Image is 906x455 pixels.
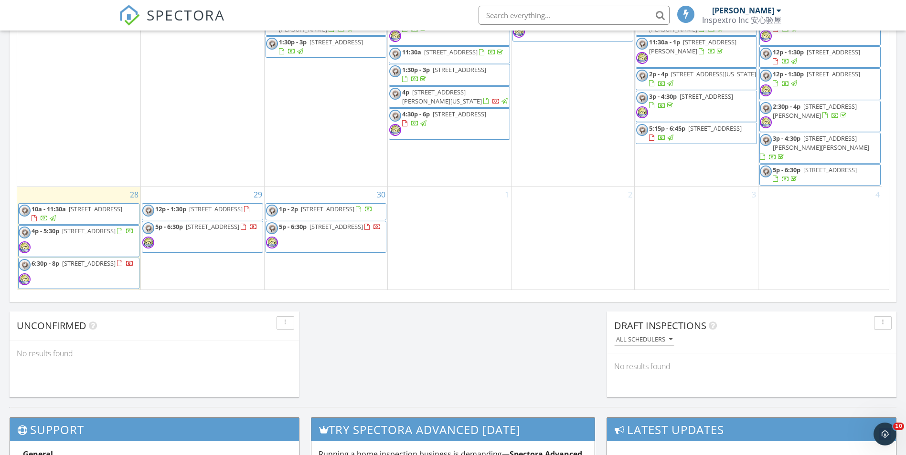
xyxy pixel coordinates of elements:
span: [STREET_ADDRESS] [807,48,860,56]
h3: Support [10,418,299,441]
img: screenshot_20240323_001617.png [266,222,278,234]
a: 5p - 6:30p [STREET_ADDRESS] [773,165,857,183]
a: 3p - 4:30p [STREET_ADDRESS] [649,92,733,110]
span: 1p - 2p [279,205,298,213]
a: 5:15p - 6:45p [STREET_ADDRESS] [649,124,742,142]
span: 4p - 5:30p [32,227,59,235]
td: Go to October 3, 2025 [635,186,758,290]
a: 3p - 4:30p [STREET_ADDRESS] [636,91,757,122]
span: 2:30p - 4p [773,102,800,111]
a: 1:30p - 3p [STREET_ADDRESS] [402,65,486,83]
span: 11:30a - 1p [649,38,680,46]
img: screenshot_20240323_001617.png [19,205,31,217]
a: 5p - 6:30p [STREET_ADDRESS] [759,164,881,186]
img: screenshot_20240323_001617.png [760,48,772,60]
span: [STREET_ADDRESS] [69,205,122,213]
a: 4p [STREET_ADDRESS][PERSON_NAME][US_STATE] [389,86,510,108]
img: img_1267.jpeg [142,237,154,248]
td: Go to October 4, 2025 [758,186,882,290]
a: 10a - 11:30a [STREET_ADDRESS] [18,203,139,225]
td: Go to September 29, 2025 [141,186,265,290]
img: screenshot_20240323_001617.png [636,38,648,50]
td: Go to October 1, 2025 [388,186,512,290]
img: img_1267.jpeg [760,30,772,42]
img: img_1267.jpeg [760,84,772,96]
span: Unconfirmed [17,319,86,332]
a: 12p - 1:30p [STREET_ADDRESS] [142,203,263,220]
span: 12p - 1:30p [773,48,804,56]
a: 4:30p - 6p [STREET_ADDRESS] [402,110,486,127]
a: 5p - 6:30p [STREET_ADDRESS] [266,221,387,252]
img: screenshot_20240323_001617.png [389,65,401,77]
a: 4p [STREET_ADDRESS][PERSON_NAME][US_STATE] [402,88,509,105]
div: [PERSON_NAME] [712,6,774,15]
a: SPECTORA [119,13,225,33]
span: 2p - 4p [649,70,668,78]
span: 4:30p - 6p [402,110,430,118]
a: 1:30p - 3p [STREET_ADDRESS] [389,64,510,85]
span: [STREET_ADDRESS][PERSON_NAME] [649,38,736,55]
span: 4p [402,88,409,96]
img: screenshot_20240323_001617.png [760,134,772,146]
a: 11:30a [STREET_ADDRESS] [389,46,510,63]
span: 6:30p - 8p [32,259,59,268]
h3: Try spectora advanced [DATE] [311,418,595,441]
img: screenshot_20240323_001617.png [760,70,772,82]
img: The Best Home Inspection Software - Spectora [119,5,140,26]
img: screenshot_20240323_001617.png [266,205,278,217]
span: [STREET_ADDRESS] [301,205,354,213]
a: Go to September 28, 2025 [128,187,140,202]
td: Go to September 28, 2025 [17,186,141,290]
img: screenshot_20240323_001617.png [19,259,31,271]
a: 5p - 6:30p [STREET_ADDRESS] [142,221,263,252]
img: screenshot_20240323_001617.png [142,205,154,217]
span: 12p - 1:30p [773,70,804,78]
span: 12p - 1:30p [155,205,186,213]
button: All schedulers [614,333,674,346]
span: Draft Inspections [614,319,706,332]
img: img_1267.jpeg [389,30,401,42]
div: No results found [607,353,896,379]
span: 10a - 11:30a [32,205,66,213]
a: 12p - 1:30p [STREET_ADDRESS] [773,48,860,65]
a: 12p - 1:30p [STREET_ADDRESS] [759,68,881,100]
a: 11:30a - 1p [STREET_ADDRESS][PERSON_NAME] [649,38,736,55]
a: 12p - 1:30p [STREET_ADDRESS][PERSON_NAME] [279,16,366,33]
span: [STREET_ADDRESS] [62,227,116,235]
span: [STREET_ADDRESS] [186,222,239,231]
img: screenshot_20240323_001617.png [760,165,772,177]
span: [STREET_ADDRESS][PERSON_NAME] [773,102,857,120]
img: img_1267.jpeg [760,116,772,128]
span: [STREET_ADDRESS] [309,38,363,46]
span: [STREET_ADDRESS] [433,65,486,74]
img: img_1267.jpeg [636,106,648,118]
img: screenshot_20240323_001617.png [636,92,648,104]
a: 3p - 4:30p [STREET_ADDRESS][PERSON_NAME][PERSON_NAME] [759,133,881,164]
img: img_1267.jpeg [636,52,648,64]
img: screenshot_20240323_001617.png [389,88,401,100]
a: 12p - 1:30p [STREET_ADDRESS] [773,70,860,87]
span: 5:15p - 6:45p [649,124,685,133]
a: 3p - 4:30p [STREET_ADDRESS][PERSON_NAME][PERSON_NAME] [760,134,869,161]
a: Go to October 4, 2025 [874,187,882,202]
span: 5p - 6:30p [279,222,307,231]
span: [STREET_ADDRESS] [433,110,486,118]
img: img_1267.jpeg [19,273,31,285]
a: 2p - 4p [STREET_ADDRESS][US_STATE] [649,70,756,87]
a: 5p - 6:30p [STREET_ADDRESS] [279,222,381,231]
a: 10a - 11:30a [STREET_ADDRESS] [32,205,122,222]
div: No results found [10,341,299,366]
h3: Latest Updates [607,418,896,441]
span: [STREET_ADDRESS][PERSON_NAME] [279,16,366,33]
span: 5p - 6:30p [155,222,183,231]
a: 10:30a - 12p [STREET_ADDRESS] [773,16,863,33]
span: 1:30p - 3p [279,38,307,46]
img: screenshot_20240323_001617.png [636,70,648,82]
a: 12p - 1:30p [STREET_ADDRESS] [759,46,881,68]
span: 3p - 4:30p [773,134,800,143]
a: 1p - 2p [STREET_ADDRESS] [266,203,387,220]
a: 4p - 5:30p [STREET_ADDRESS] [32,227,134,235]
a: 11a - 12:30p [STREET_ADDRESS][PERSON_NAME] [649,16,740,33]
span: [STREET_ADDRESS] [189,205,243,213]
a: 2:30p - 4p [STREET_ADDRESS][PERSON_NAME] [759,101,881,132]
